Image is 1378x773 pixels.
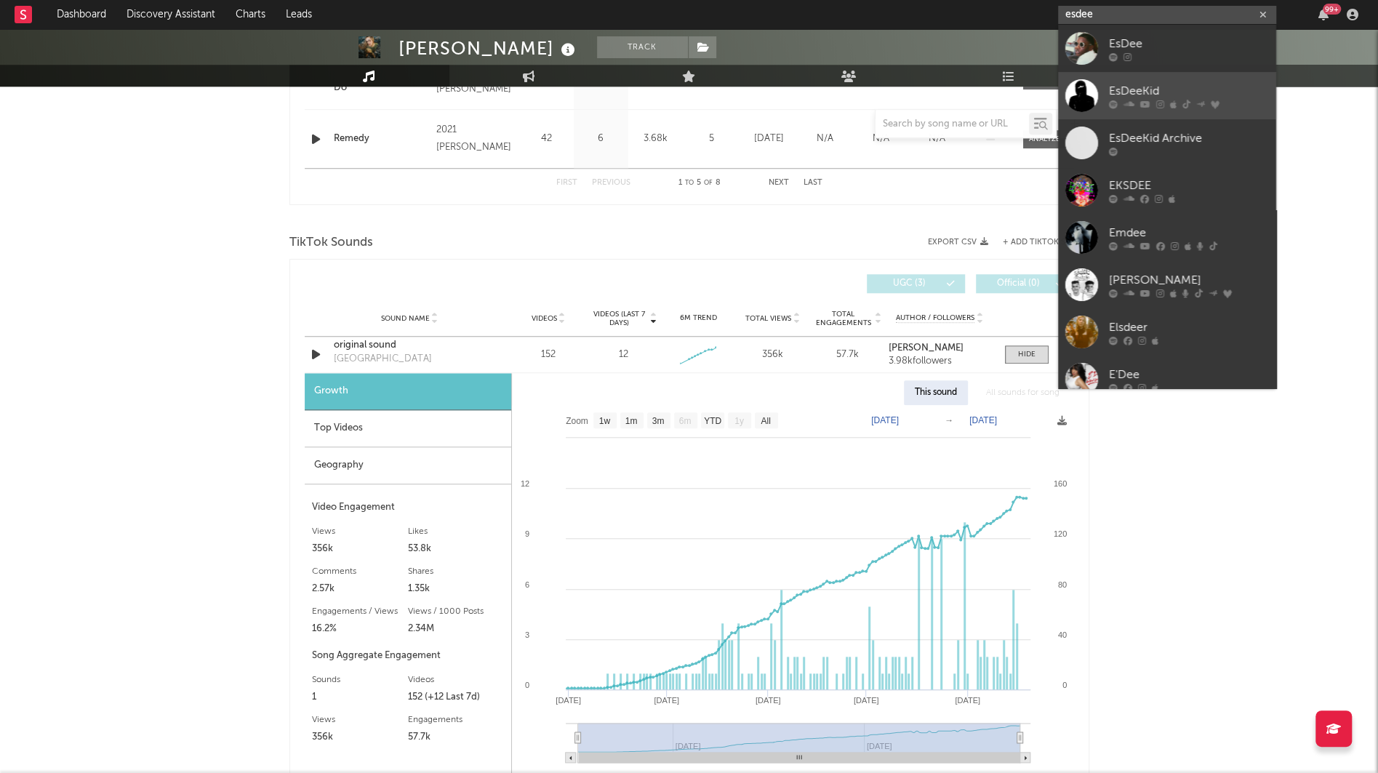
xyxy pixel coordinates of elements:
text: [DATE] [853,696,878,705]
button: Previous [592,179,630,187]
div: 2.57k [312,580,408,598]
text: 12 [520,479,529,488]
a: [PERSON_NAME] [1058,261,1276,308]
text: 40 [1057,630,1066,639]
span: Author / Followers [896,313,974,323]
a: [PERSON_NAME] [889,343,990,353]
div: Elsdeer [1109,319,1269,336]
span: Sound Name [381,314,430,323]
text: 3 [524,630,529,639]
strong: [PERSON_NAME] [889,343,964,353]
text: YTD [703,416,721,426]
text: 160 [1053,479,1066,488]
span: Total Engagements [814,310,873,327]
button: UGC(3) [867,274,965,293]
input: Search by song name or URL [876,119,1029,130]
div: 1 5 8 [660,175,740,192]
div: Engagements / Views [312,603,408,620]
div: 152 [515,348,582,362]
a: EsDeeKid Archive [1058,119,1276,167]
button: Track [597,36,688,58]
div: Growth [305,373,511,410]
span: TikTok Sounds [289,234,373,252]
span: to [685,180,694,186]
div: Top Videos [305,410,511,447]
div: Shares [408,563,504,580]
div: N/A [857,132,905,146]
a: original sound [334,338,486,353]
div: 6M Trend [664,313,732,324]
text: 3m [652,416,664,426]
text: 1y [734,416,744,426]
div: This sound [904,380,968,405]
text: 80 [1057,580,1066,589]
text: 6 [524,580,529,589]
a: EsDee [1058,25,1276,72]
div: [PERSON_NAME] [398,36,579,60]
a: Remedy [334,132,429,146]
div: 152 (+12 Last 7d) [408,689,504,706]
button: Official(0) [976,274,1074,293]
button: Next [769,179,789,187]
text: → [945,415,953,425]
div: EKSDEE [1109,177,1269,194]
a: Emdee [1058,214,1276,261]
input: Search for artists [1058,6,1276,24]
text: [DATE] [556,696,581,705]
div: 53.8k [408,540,504,558]
div: 356k [739,348,806,362]
div: 3.68k [632,132,679,146]
div: 5 [686,132,737,146]
text: [DATE] [969,415,997,425]
button: 99+ [1318,9,1329,20]
text: [DATE] [755,696,780,705]
div: E'Dee [1109,366,1269,383]
div: Video Engagement [312,499,504,516]
a: Elsdeer [1058,308,1276,356]
div: Geography [305,447,511,484]
div: Engagements [408,711,504,729]
text: [DATE] [955,696,980,705]
div: 1.35k [408,580,504,598]
div: 356k [312,729,408,746]
text: 9 [524,529,529,538]
div: [PERSON_NAME] [1109,271,1269,289]
text: [DATE] [654,696,679,705]
text: Zoom [566,416,588,426]
div: N/A [913,132,961,146]
div: 57.7k [814,348,881,362]
button: First [556,179,577,187]
button: Last [804,179,822,187]
div: Comments [312,563,408,580]
div: Views [312,523,408,540]
div: 12 [618,348,628,362]
a: EsDeeKid [1058,72,1276,119]
div: 1 [312,689,408,706]
div: EsDee [1109,35,1269,52]
div: [DATE] [745,132,793,146]
div: Likes [408,523,504,540]
text: 1w [598,416,610,426]
text: [DATE] [871,415,899,425]
button: + Add TikTok Sound [988,239,1089,247]
text: All [761,416,770,426]
span: Videos [532,314,557,323]
div: 6 [577,132,625,146]
div: Sounds [312,671,408,689]
div: EsDeeKid Archive [1109,129,1269,147]
span: UGC ( 3 ) [876,279,943,288]
div: 2021 [PERSON_NAME] [436,121,515,156]
div: 356k [312,540,408,558]
div: N/A [801,132,849,146]
text: 1m [625,416,637,426]
span: Total Views [745,314,791,323]
span: Official ( 0 ) [985,279,1052,288]
text: 6m [678,416,691,426]
text: 0 [1062,681,1066,689]
div: Views / 1000 Posts [408,603,504,620]
text: 0 [524,681,529,689]
div: 16.2% [312,620,408,638]
div: EsDeeKid [1109,82,1269,100]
